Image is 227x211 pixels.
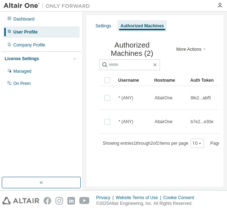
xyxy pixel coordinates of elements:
div: User Profile [13,29,37,35]
div: Hostname [154,75,184,86]
img: altair_logo.svg [2,197,39,205]
span: AltairOne [155,119,173,125]
div: Privacy [96,195,116,201]
div: Website Terms of Use [116,195,163,201]
div: Settings [95,23,111,29]
span: Showing entries 1 through 2 of 2 [103,141,159,146]
img: youtube.svg [79,197,90,205]
img: Altair One [4,2,94,9]
div: Company Profile [13,42,45,48]
span: b7e2...e30e [191,119,213,125]
span: Items per page [160,139,204,148]
img: instagram.svg [55,197,63,205]
span: Authorized Machines (2) [99,41,165,58]
div: License Settings [5,56,39,62]
button: More Actions [174,46,209,52]
span: * (ANY) [119,95,133,101]
div: Username [118,75,148,86]
div: Dashboard [13,16,35,22]
p: © 2025 Altair Engineering, Inc. All Rights Reserved. [96,201,199,207]
span: 8fe2...abf5 [191,95,211,101]
img: facebook.svg [44,197,51,205]
div: Auth Token [190,75,221,86]
img: linkedin.svg [67,197,75,205]
div: Cookie Consent [163,195,198,201]
div: Managed [13,68,31,74]
div: On Prem [13,81,31,86]
div: Authorized Machines [120,23,164,29]
span: AltairOne [155,95,173,101]
button: 10 [192,140,202,146]
span: * (ANY) [119,119,133,125]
